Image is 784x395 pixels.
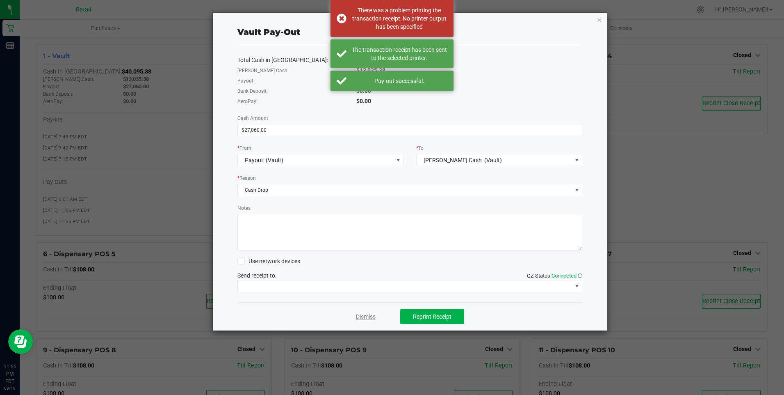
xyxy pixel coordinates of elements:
div: Vault Pay-Out [237,26,300,38]
label: To [416,145,424,152]
div: The transaction receipt has been sent to the selected printer. [351,46,447,62]
span: Connected [552,273,577,279]
span: (Vault) [266,157,283,163]
span: Payout [245,157,263,163]
label: Notes [237,204,251,212]
span: $0.00 [356,98,371,104]
a: Dismiss [356,312,376,321]
span: AeroPay: [237,99,258,104]
iframe: Resource center [8,329,33,354]
span: Bank Deposit: [237,88,268,94]
span: Send receipt to: [237,272,276,279]
span: Cash Drop [238,184,572,196]
span: QZ Status: [527,273,582,279]
span: [PERSON_NAME] Cash: [237,68,289,73]
label: Reason [237,175,256,182]
span: Cash Amount [237,115,268,121]
span: $13,035.38 [356,67,385,73]
div: There was a problem printing the transaction receipt: No printer output has been specified [351,6,447,31]
label: From [237,145,251,152]
span: (Vault) [484,157,502,163]
span: Payout: [237,78,255,84]
span: Total Cash in [GEOGRAPHIC_DATA]: [237,57,328,63]
span: Reprint Receipt [413,313,451,320]
span: [PERSON_NAME] Cash [424,157,482,163]
div: Pay-out successful. [351,77,447,85]
label: Use network devices [237,257,300,266]
button: Reprint Receipt [400,309,464,324]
